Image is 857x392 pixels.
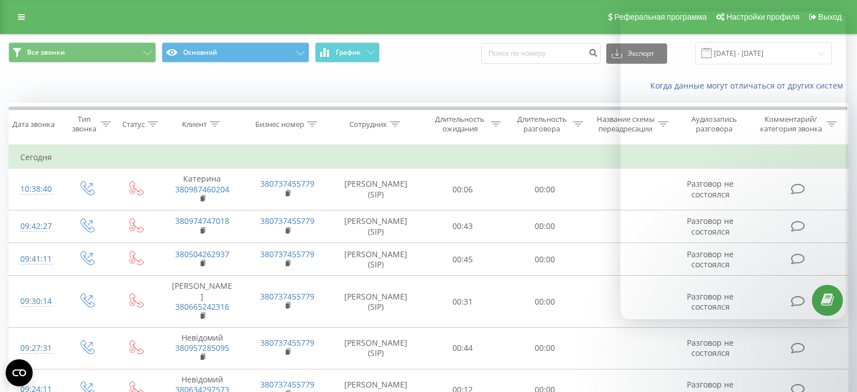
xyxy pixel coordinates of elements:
[162,42,309,63] button: Основной
[122,120,145,129] div: Статус
[20,290,50,312] div: 09:30:14
[20,337,50,359] div: 09:27:31
[432,114,489,134] div: Длительность ожидания
[687,337,734,358] span: Разговор не состоялся
[9,146,849,169] td: Сегодня
[260,178,314,189] a: 380737455779
[504,210,585,243] td: 00:00
[159,328,245,369] td: Невідомий
[175,215,229,226] a: 380974747018
[260,215,314,226] a: 380737455779
[349,120,387,129] div: Сотрудник
[422,243,504,276] td: 00:45
[175,249,229,259] a: 380504262937
[20,215,50,237] div: 09:42:27
[422,276,504,328] td: 00:31
[20,248,50,270] div: 09:41:11
[504,328,585,369] td: 00:00
[159,169,245,210] td: Катерина
[159,276,245,328] td: [PERSON_NAME]
[330,169,422,210] td: [PERSON_NAME] (SIP)
[422,210,504,243] td: 00:43
[255,120,304,129] div: Бизнес номер
[260,291,314,302] a: 380737455779
[71,114,97,134] div: Тип звонка
[330,243,422,276] td: [PERSON_NAME] (SIP)
[330,328,422,369] td: [PERSON_NAME] (SIP)
[6,359,33,386] button: Open CMP widget
[620,11,846,319] iframe: Intercom live chat
[175,301,229,312] a: 380665242316
[596,114,655,134] div: Название схемы переадресации
[504,243,585,276] td: 00:00
[12,120,55,129] div: Дата звонка
[260,379,314,390] a: 380737455779
[175,342,229,353] a: 380957285095
[260,337,314,348] a: 380737455779
[330,210,422,243] td: [PERSON_NAME] (SIP)
[422,328,504,369] td: 00:44
[504,169,585,210] td: 00:00
[481,43,601,64] input: Поиск по номеру
[315,42,380,63] button: График
[422,169,504,210] td: 00:06
[175,184,229,195] a: 380987460204
[606,43,667,64] button: Экспорт
[504,276,585,328] td: 00:00
[514,114,570,134] div: Длительность разговора
[330,276,422,328] td: [PERSON_NAME] (SIP)
[20,178,50,200] div: 10:38:40
[182,120,207,129] div: Клиент
[336,49,361,56] span: График
[819,328,846,355] iframe: Intercom live chat
[260,249,314,259] a: 380737455779
[614,12,707,21] span: Реферальная программа
[8,42,156,63] button: Все звонки
[27,48,65,57] span: Все звонки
